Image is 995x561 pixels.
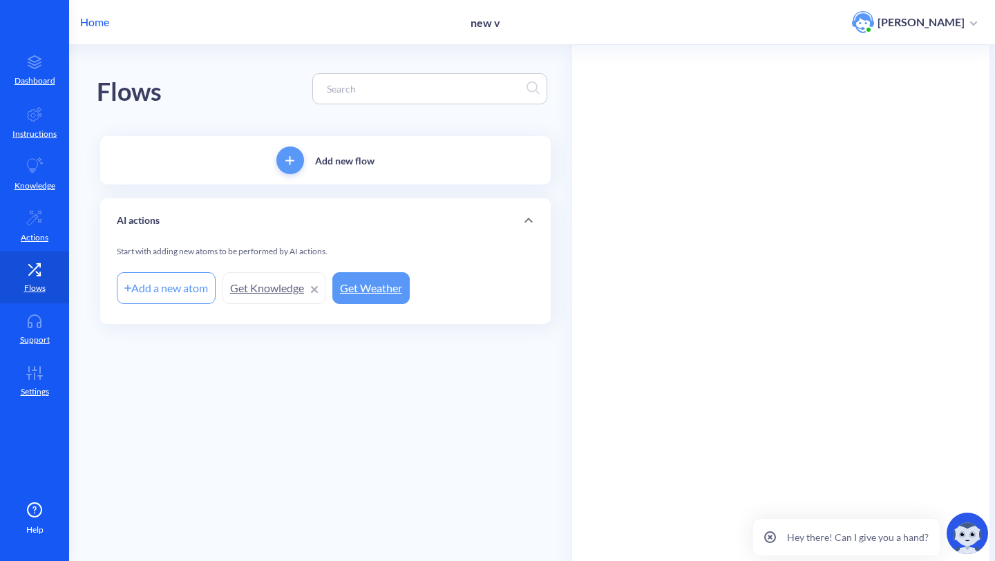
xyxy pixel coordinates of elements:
p: Flows [24,282,46,294]
p: Actions [21,231,48,244]
input: Search [320,81,527,97]
p: Add new flow [315,153,375,168]
p: Support [20,334,50,346]
p: new v [471,16,500,29]
div: AI actions [100,198,551,243]
p: Instructions [12,128,57,140]
p: AI actions [117,213,160,228]
span: Help [26,524,44,536]
p: Settings [21,386,49,398]
p: [PERSON_NAME] [878,15,965,30]
p: Dashboard [15,75,55,87]
div: Add a new atom [117,272,216,304]
a: Get Weather [332,272,410,304]
div: Start with adding new atoms to be performed by AI actions. [117,245,534,269]
p: Hey there! Can I give you a hand? [787,530,929,544]
p: Home [80,14,109,30]
button: user photo[PERSON_NAME] [845,10,984,35]
p: Knowledge [15,180,55,192]
img: user photo [852,11,874,33]
div: Flows [97,73,162,112]
button: add [276,146,304,174]
a: Get Knowledge [222,272,325,304]
img: copilot-icon.svg [947,513,988,554]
